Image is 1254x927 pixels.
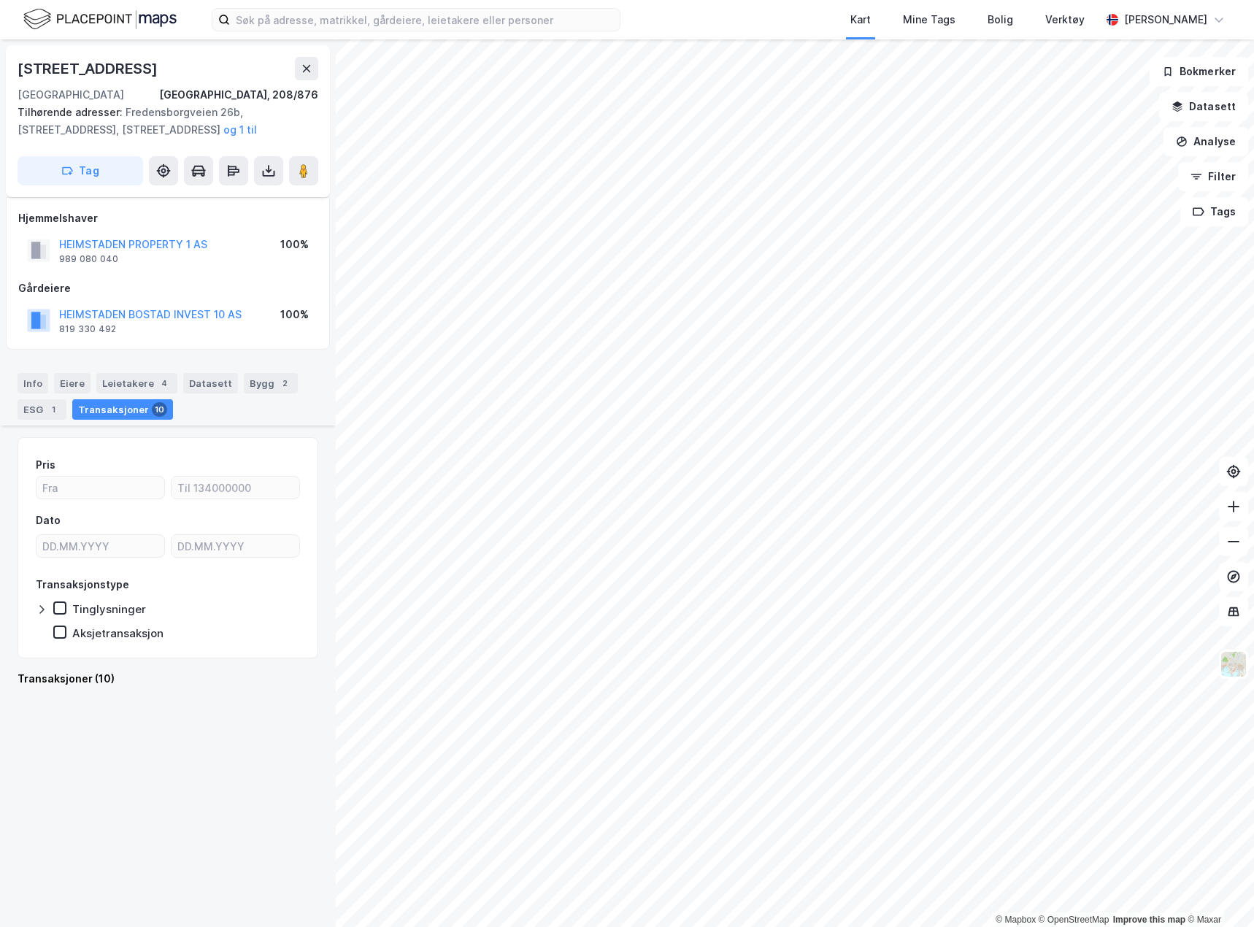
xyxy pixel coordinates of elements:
[18,57,161,80] div: [STREET_ADDRESS]
[18,670,318,688] div: Transaksjoner (10)
[23,7,177,32] img: logo.f888ab2527a4732fd821a326f86c7f29.svg
[1039,915,1109,925] a: OpenStreetMap
[1181,857,1254,927] iframe: Chat Widget
[72,602,146,616] div: Tinglysninger
[36,477,164,499] input: Fra
[1150,57,1248,86] button: Bokmerker
[18,209,318,227] div: Hjemmelshaver
[159,86,318,104] div: [GEOGRAPHIC_DATA], 208/876
[903,11,955,28] div: Mine Tags
[18,399,66,420] div: ESG
[46,402,61,417] div: 1
[1181,857,1254,927] div: Kontrollprogram for chat
[988,11,1013,28] div: Bolig
[18,156,143,185] button: Tag
[280,236,309,253] div: 100%
[18,86,124,104] div: [GEOGRAPHIC_DATA]
[1159,92,1248,121] button: Datasett
[1178,162,1248,191] button: Filter
[36,456,55,474] div: Pris
[1220,650,1247,678] img: Z
[18,373,48,393] div: Info
[183,373,238,393] div: Datasett
[72,399,173,420] div: Transaksjoner
[96,373,177,393] div: Leietakere
[36,512,61,529] div: Dato
[277,376,292,391] div: 2
[59,253,118,265] div: 989 080 040
[1113,915,1185,925] a: Improve this map
[1045,11,1085,28] div: Verktøy
[230,9,620,31] input: Søk på adresse, matrikkel, gårdeiere, leietakere eller personer
[54,373,91,393] div: Eiere
[72,626,164,640] div: Aksjetransaksjon
[1180,197,1248,226] button: Tags
[172,477,299,499] input: Til 134000000
[59,323,116,335] div: 819 330 492
[1163,127,1248,156] button: Analyse
[18,106,126,118] span: Tilhørende adresser:
[244,373,298,393] div: Bygg
[36,535,164,557] input: DD.MM.YYYY
[157,376,172,391] div: 4
[18,280,318,297] div: Gårdeiere
[36,576,129,593] div: Transaksjonstype
[1124,11,1207,28] div: [PERSON_NAME]
[172,535,299,557] input: DD.MM.YYYY
[280,306,309,323] div: 100%
[850,11,871,28] div: Kart
[152,402,167,417] div: 10
[996,915,1036,925] a: Mapbox
[18,104,307,139] div: Fredensborgveien 26b, [STREET_ADDRESS], [STREET_ADDRESS]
